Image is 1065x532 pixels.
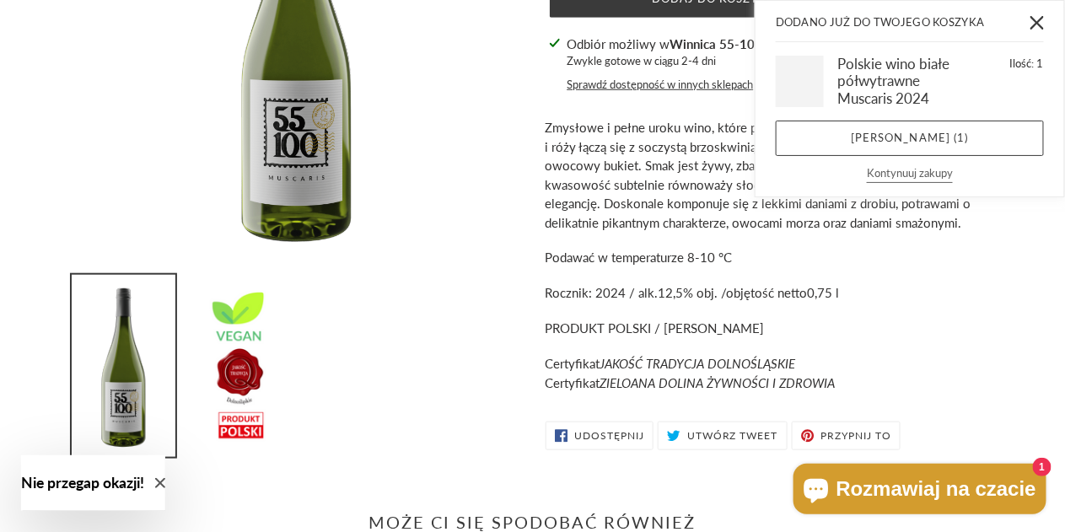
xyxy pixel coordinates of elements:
p: Podawać w temperaturze 8-10 °C [546,248,992,267]
button: Sprawdź dostępność w innych sklepach [567,77,754,94]
button: Zamknij [1019,3,1057,41]
span: Utwórz tweet [687,431,778,441]
span: objętość netto [727,285,808,300]
a: [PERSON_NAME] (1 pozycja) [776,121,1044,156]
span: Rocznik: 2024 / alk. [546,285,659,300]
h2: Może Ci się spodobać również [73,512,992,532]
p: Certyfikat Certyfikat [546,354,992,392]
span: 0,75 l [808,285,840,300]
strong: Winnica 55-100 ([DATE], [DATE] - sezon wiosna-lato) [670,36,977,51]
span: Zmysłowe i pełne uroku wino, które pachnie latem. Kwiatowe nuty dzikiego bzu i róży łączą się z s... [546,120,991,230]
p: Zwykle gotowe w ciągu 2-4 dni [567,53,977,70]
em: JAKOŚĆ TRADYCJA DOLNOŚLĄSKIE [600,356,796,371]
img: Załaduj obraz do przeglądarki galerii, Polskie wino białe półwytrawne Muscaris 2024 [72,275,175,457]
span: 1 pozycja [957,131,965,144]
span: 1 [1037,56,1044,70]
button: Kontynuuj zakupy [867,165,953,184]
span: 12,5% obj. / [659,285,727,300]
span: Udostępnij [574,431,644,441]
span: Ilość: [1010,56,1035,70]
span: Przypnij to [821,431,892,441]
h2: Dodano już do Twojego koszyka [776,9,1019,36]
h3: Polskie wino białe półwytrawne Muscaris 2024 [837,56,968,107]
img: Załaduj obraz do przeglądarki galerii, Polskie wino białe półwytrawne Muscaris 2024 [187,275,291,456]
inbox-online-store-chat: Czat w sklepie online Shopify [788,464,1052,519]
p: PRODUKT POLSKI / [PERSON_NAME] [546,319,992,338]
em: ZIELOANA DOLINA ŻYWNOŚCI I ZDROWIA [600,375,836,390]
p: Odbiór możliwy w [567,35,977,54]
